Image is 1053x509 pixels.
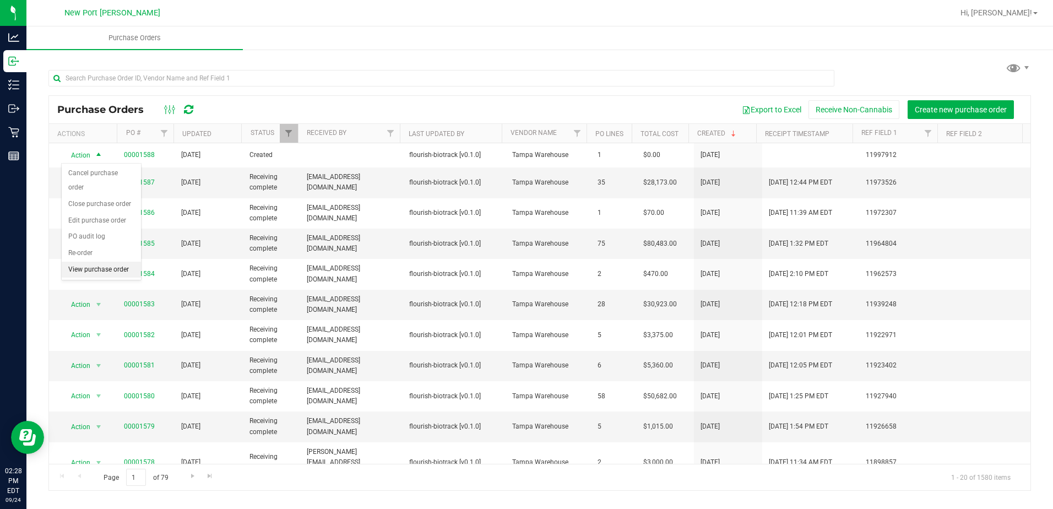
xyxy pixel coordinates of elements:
[57,130,113,138] div: Actions
[249,233,294,254] span: Receiving complete
[307,355,396,376] span: [EMAIL_ADDRESS][DOMAIN_NAME]
[643,421,673,432] span: $1,015.00
[307,203,396,224] span: [EMAIL_ADDRESS][DOMAIN_NAME]
[249,355,294,376] span: Receiving complete
[8,150,19,161] inline-svg: Reports
[307,172,396,193] span: [EMAIL_ADDRESS][DOMAIN_NAME]
[280,124,298,143] a: Filter
[595,130,623,138] a: PO Lines
[124,458,155,466] a: 00001578
[409,130,464,138] a: Last Updated By
[409,330,498,340] span: flourish-biotrack [v0.1.0]
[643,239,677,249] span: $80,483.00
[701,330,720,340] span: [DATE]
[641,130,679,138] a: Total Cost
[735,100,808,119] button: Export to Excel
[866,391,938,402] span: 11927940
[769,360,832,371] span: [DATE] 12:05 PM EDT
[62,229,141,245] li: PO audit log
[697,129,738,137] a: Created
[126,129,140,137] a: PO #
[5,496,21,504] p: 09/24
[124,423,155,430] a: 00001579
[307,386,396,407] span: [EMAIL_ADDRESS][DOMAIN_NAME]
[184,469,200,484] a: Go to the next page
[249,294,294,315] span: Receiving complete
[251,129,274,137] a: Status
[769,177,832,188] span: [DATE] 12:44 PM EDT
[769,457,832,468] span: [DATE] 11:34 AM EDT
[181,208,200,218] span: [DATE]
[91,148,105,163] span: select
[64,8,160,18] span: New Port [PERSON_NAME]
[598,360,630,371] span: 6
[908,100,1014,119] button: Create new purchase order
[866,208,938,218] span: 11972307
[94,469,177,486] span: Page of 79
[94,33,176,43] span: Purchase Orders
[249,263,294,284] span: Receiving complete
[124,300,155,308] a: 00001583
[643,269,668,279] span: $470.00
[181,457,200,468] span: [DATE]
[91,419,105,435] span: select
[701,177,720,188] span: [DATE]
[8,56,19,67] inline-svg: Inbound
[942,469,1019,485] span: 1 - 20 of 1580 items
[701,269,720,279] span: [DATE]
[769,299,832,310] span: [DATE] 12:18 PM EDT
[249,452,294,473] span: Receiving complete
[866,421,938,432] span: 11926658
[8,79,19,90] inline-svg: Inventory
[91,297,105,312] span: select
[202,469,218,484] a: Go to the last page
[701,299,720,310] span: [DATE]
[307,263,396,284] span: [EMAIL_ADDRESS][DOMAIN_NAME]
[598,457,630,468] span: 2
[643,177,677,188] span: $28,173.00
[181,150,200,160] span: [DATE]
[181,299,200,310] span: [DATE]
[249,386,294,407] span: Receiving complete
[861,129,897,137] a: Ref Field 1
[701,208,720,218] span: [DATE]
[643,457,673,468] span: $3,000.00
[62,213,141,229] li: Edit purchase order
[409,239,498,249] span: flourish-biotrack [v0.1.0]
[181,177,200,188] span: [DATE]
[181,360,200,371] span: [DATE]
[61,419,91,435] span: Action
[307,416,396,437] span: [EMAIL_ADDRESS][DOMAIN_NAME]
[769,421,828,432] span: [DATE] 1:54 PM EDT
[61,148,91,163] span: Action
[61,297,91,312] span: Action
[512,360,584,371] span: Tampa Warehouse
[512,150,584,160] span: Tampa Warehouse
[769,330,832,340] span: [DATE] 12:01 PM EDT
[249,172,294,193] span: Receiving complete
[512,239,584,249] span: Tampa Warehouse
[866,239,938,249] span: 11964804
[48,70,834,86] input: Search Purchase Order ID, Vendor Name and Ref Field 1
[409,299,498,310] span: flourish-biotrack [v0.1.0]
[643,330,673,340] span: $3,375.00
[91,388,105,404] span: select
[598,208,630,218] span: 1
[62,262,141,278] li: View purchase order
[307,233,396,254] span: [EMAIL_ADDRESS][DOMAIN_NAME]
[960,8,1032,17] span: Hi, [PERSON_NAME]!
[61,358,91,373] span: Action
[512,391,584,402] span: Tampa Warehouse
[249,324,294,345] span: Receiving complete
[769,391,828,402] span: [DATE] 1:25 PM EDT
[307,294,396,315] span: [EMAIL_ADDRESS][DOMAIN_NAME]
[866,150,938,160] span: 11997912
[701,239,720,249] span: [DATE]
[26,26,243,50] a: Purchase Orders
[512,457,584,468] span: Tampa Warehouse
[701,150,720,160] span: [DATE]
[769,208,832,218] span: [DATE] 11:39 AM EDT
[946,130,982,138] a: Ref Field 2
[181,391,200,402] span: [DATE]
[598,391,630,402] span: 58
